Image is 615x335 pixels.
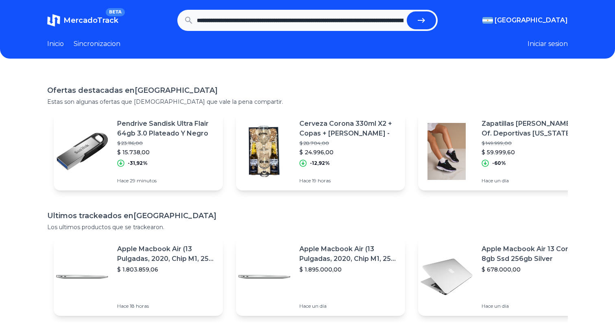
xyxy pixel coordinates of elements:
[117,177,216,184] p: Hace 29 minutos
[47,98,568,106] p: Estas son algunas ofertas que [DEMOGRAPHIC_DATA] que vale la pena compartir.
[299,265,399,274] p: $ 1.895.000,00
[482,148,581,156] p: $ 59.999,60
[236,123,293,180] img: Featured image
[418,248,475,305] img: Featured image
[47,39,64,49] a: Inicio
[54,123,111,180] img: Featured image
[47,85,568,96] h1: Ofertas destacadas en [GEOGRAPHIC_DATA]
[418,238,587,316] a: Featured imageApple Macbook Air 13 Core I5 8gb Ssd 256gb Silver$ 678.000,00Hace un día
[47,223,568,231] p: Los ultimos productos que se trackearon.
[236,248,293,305] img: Featured image
[299,140,399,147] p: $ 28.704,00
[63,16,118,25] span: MercadoTrack
[299,177,399,184] p: Hace 19 horas
[310,160,330,166] p: -12,92%
[482,119,581,138] p: Zapatillas [PERSON_NAME] Of. Deportivas [US_STATE] Art.5716 36- 41 Full
[299,119,399,138] p: Cerveza Corona 330ml X2 + Copas + [PERSON_NAME] -
[299,244,399,264] p: Apple Macbook Air (13 Pulgadas, 2020, Chip M1, 256 Gb De Ssd, 8 Gb De Ram) - Plata
[495,15,568,25] span: [GEOGRAPHIC_DATA]
[117,265,216,274] p: $ 1.803.859,06
[482,17,493,24] img: Argentina
[236,238,405,316] a: Featured imageApple Macbook Air (13 Pulgadas, 2020, Chip M1, 256 Gb De Ssd, 8 Gb De Ram) - Plata$...
[492,160,506,166] p: -60%
[47,14,118,27] a: MercadoTrackBETA
[482,15,568,25] button: [GEOGRAPHIC_DATA]
[482,140,581,147] p: $ 149.999,00
[299,148,399,156] p: $ 24.996,00
[117,303,216,309] p: Hace 18 horas
[418,112,587,190] a: Featured imageZapatillas [PERSON_NAME] Of. Deportivas [US_STATE] Art.5716 36- 41 Full$ 149.999,00...
[482,303,581,309] p: Hace un día
[54,248,111,305] img: Featured image
[117,119,216,138] p: Pendrive Sandisk Ultra Flair 64gb 3.0 Plateado Y Negro
[54,238,223,316] a: Featured imageApple Macbook Air (13 Pulgadas, 2020, Chip M1, 256 Gb De Ssd, 8 Gb De Ram) - Plata$...
[117,244,216,264] p: Apple Macbook Air (13 Pulgadas, 2020, Chip M1, 256 Gb De Ssd, 8 Gb De Ram) - Plata
[482,265,581,274] p: $ 678.000,00
[128,160,148,166] p: -31,92%
[47,14,60,27] img: MercadoTrack
[117,140,216,147] p: $ 23.116,00
[106,8,125,16] span: BETA
[54,112,223,190] a: Featured imagePendrive Sandisk Ultra Flair 64gb 3.0 Plateado Y Negro$ 23.116,00$ 15.738,00-31,92%...
[299,303,399,309] p: Hace un día
[117,148,216,156] p: $ 15.738,00
[418,123,475,180] img: Featured image
[482,244,581,264] p: Apple Macbook Air 13 Core I5 8gb Ssd 256gb Silver
[236,112,405,190] a: Featured imageCerveza Corona 330ml X2 + Copas + [PERSON_NAME] -$ 28.704,00$ 24.996,00-12,92%Hace ...
[482,177,581,184] p: Hace un día
[47,210,568,221] h1: Ultimos trackeados en [GEOGRAPHIC_DATA]
[528,39,568,49] button: Iniciar sesion
[74,39,120,49] a: Sincronizacion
